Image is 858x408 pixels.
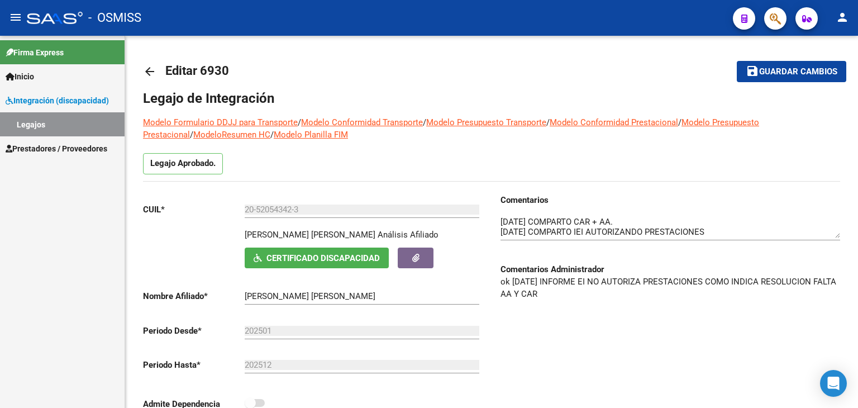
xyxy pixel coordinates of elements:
[500,276,840,300] p: ok [DATE] INFORME EI NO AUTORIZA PRESTACIONES COMO INDICA RESOLUCION FALTA AA Y CAR
[737,61,846,82] button: Guardar cambios
[143,65,156,78] mat-icon: arrow_back
[836,11,849,24] mat-icon: person
[266,253,380,263] span: Certificado Discapacidad
[143,290,245,302] p: Nombre Afiliado
[88,6,141,30] span: - OSMISS
[500,263,840,276] h3: Comentarios Administrador
[426,117,546,127] a: Modelo Presupuesto Transporte
[9,11,22,24] mat-icon: menu
[143,325,245,337] p: Periodo Desde
[6,70,34,83] span: Inicio
[378,229,438,241] div: Análisis Afiliado
[500,194,840,206] h3: Comentarios
[6,143,107,155] span: Prestadores / Proveedores
[245,229,375,241] p: [PERSON_NAME] [PERSON_NAME]
[143,203,245,216] p: CUIL
[301,117,423,127] a: Modelo Conformidad Transporte
[274,130,348,140] a: Modelo Planilla FIM
[820,370,847,397] div: Open Intercom Messenger
[143,89,840,107] h1: Legajo de Integración
[143,153,223,174] p: Legajo Aprobado.
[759,67,837,77] span: Guardar cambios
[6,94,109,107] span: Integración (discapacidad)
[550,117,678,127] a: Modelo Conformidad Prestacional
[165,64,229,78] span: Editar 6930
[6,46,64,59] span: Firma Express
[245,248,389,268] button: Certificado Discapacidad
[193,130,270,140] a: ModeloResumen HC
[143,117,298,127] a: Modelo Formulario DDJJ para Transporte
[746,64,759,78] mat-icon: save
[143,359,245,371] p: Periodo Hasta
